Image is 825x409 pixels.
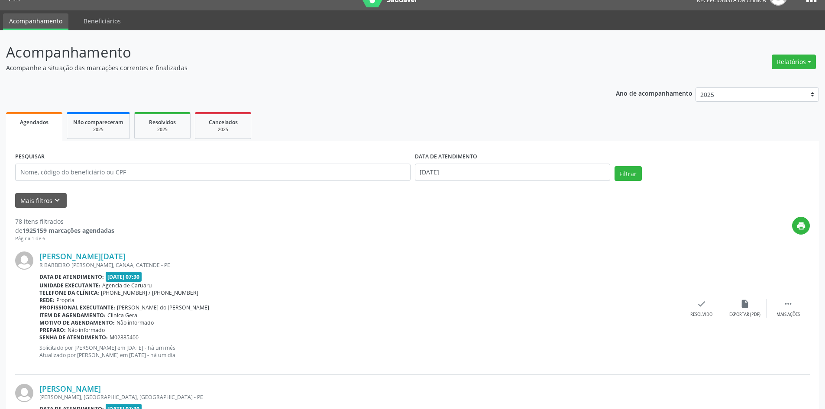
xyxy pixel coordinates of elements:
button: Filtrar [615,166,642,181]
b: Rede: [39,296,55,304]
b: Item de agendamento: [39,312,106,319]
button: print [792,217,810,235]
label: DATA DE ATENDIMENTO [415,150,477,164]
b: Telefone da clínica: [39,289,99,296]
p: Acompanhamento [6,42,575,63]
p: Acompanhe a situação das marcações correntes e finalizadas [6,63,575,72]
span: [DATE] 07:30 [106,272,142,282]
div: de [15,226,114,235]
input: Selecione um intervalo [415,164,610,181]
div: 2025 [141,126,184,133]
div: Exportar (PDF) [729,312,760,318]
span: Não informado [116,319,154,326]
a: Beneficiários [78,13,127,29]
img: img [15,251,33,270]
b: Motivo de agendamento: [39,319,115,326]
div: 2025 [73,126,123,133]
button: Relatórios [772,55,816,69]
span: Cancelados [209,119,238,126]
span: Própria [56,296,74,304]
b: Unidade executante: [39,282,100,289]
a: [PERSON_NAME][DATE] [39,251,126,261]
i: check [697,299,706,309]
input: Nome, código do beneficiário ou CPF [15,164,411,181]
span: Agencia de Caruaru [102,282,152,289]
p: Ano de acompanhamento [616,87,692,98]
div: 78 itens filtrados [15,217,114,226]
b: Data de atendimento: [39,273,104,280]
i: keyboard_arrow_down [52,196,62,205]
div: Mais ações [776,312,800,318]
i:  [783,299,793,309]
span: M02885400 [110,334,139,341]
a: [PERSON_NAME] [39,384,101,393]
button: Mais filtroskeyboard_arrow_down [15,193,67,208]
p: Solicitado por [PERSON_NAME] em [DATE] - há um mês Atualizado por [PERSON_NAME] em [DATE] - há um... [39,344,680,359]
div: 2025 [201,126,245,133]
span: Resolvidos [149,119,176,126]
span: Agendados [20,119,49,126]
a: Acompanhamento [3,13,68,30]
span: [PERSON_NAME] do [PERSON_NAME] [117,304,209,311]
img: img [15,384,33,402]
b: Senha de atendimento: [39,334,108,341]
span: Clinica Geral [107,312,139,319]
i: print [796,221,806,231]
div: Página 1 de 6 [15,235,114,242]
b: Profissional executante: [39,304,115,311]
div: R BARBEIRO [PERSON_NAME], CANAA, CATENDE - PE [39,261,680,269]
strong: 1925159 marcações agendadas [23,226,114,235]
i: insert_drive_file [740,299,750,309]
span: [PHONE_NUMBER] / [PHONE_NUMBER] [101,289,198,296]
span: Não compareceram [73,119,123,126]
div: [PERSON_NAME], [GEOGRAPHIC_DATA], [GEOGRAPHIC_DATA] - PE [39,393,680,401]
div: Resolvido [690,312,712,318]
b: Preparo: [39,326,66,334]
label: PESQUISAR [15,150,45,164]
span: Não informado [68,326,105,334]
